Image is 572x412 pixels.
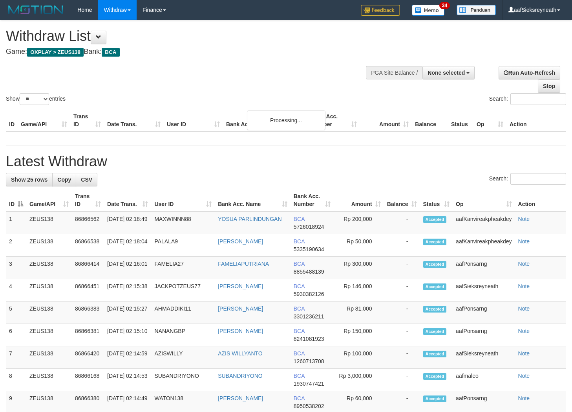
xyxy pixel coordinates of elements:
[27,48,84,57] span: OXPLAY > ZEUS138
[6,302,26,324] td: 5
[384,302,420,324] td: -
[6,257,26,279] td: 3
[361,5,400,16] img: Feedback.jpg
[366,66,422,79] div: PGA Site Balance /
[26,346,72,369] td: ZEUS138
[489,173,566,185] label: Search:
[423,395,447,402] span: Accepted
[26,257,72,279] td: ZEUS138
[384,346,420,369] td: -
[499,66,560,79] a: Run Auto-Refresh
[420,189,453,212] th: Status: activate to sort column ascending
[26,302,72,324] td: ZEUS138
[151,234,215,257] td: PALALA9
[334,234,384,257] td: Rp 50,000
[518,350,530,357] a: Note
[151,324,215,346] td: NANANGBP
[6,173,53,186] a: Show 25 rows
[6,189,26,212] th: ID: activate to sort column descending
[518,395,530,401] a: Note
[384,279,420,302] td: -
[102,48,119,57] span: BCA
[151,369,215,391] td: SUBANDRIYONO
[423,328,447,335] span: Accepted
[294,261,305,267] span: BCA
[151,279,215,302] td: JACKPOTZEUS77
[151,189,215,212] th: User ID: activate to sort column ascending
[453,212,515,234] td: aafKanvireakpheakdey
[334,369,384,391] td: Rp 3,000,000
[453,279,515,302] td: aafSieksreyneath
[218,261,269,267] a: FAMELIAPUTRIANA
[26,234,72,257] td: ZEUS138
[294,313,324,320] span: Copy 3301236211 to clipboard
[218,216,281,222] a: YOSUA PARLINDUNGAN
[360,109,412,132] th: Amount
[294,216,305,222] span: BCA
[104,324,151,346] td: [DATE] 02:15:10
[57,177,71,183] span: Copy
[439,2,450,9] span: 34
[26,189,72,212] th: Game/API: activate to sort column ascending
[291,189,334,212] th: Bank Acc. Number: activate to sort column ascending
[151,346,215,369] td: AZISWILLY
[412,109,448,132] th: Balance
[6,369,26,391] td: 8
[294,350,305,357] span: BCA
[26,279,72,302] td: ZEUS138
[72,257,104,279] td: 86866414
[334,279,384,302] td: Rp 146,000
[294,283,305,289] span: BCA
[334,257,384,279] td: Rp 300,000
[428,70,465,76] span: None selected
[6,154,566,169] h1: Latest Withdraw
[104,212,151,234] td: [DATE] 02:18:49
[294,358,324,364] span: Copy 1260713708 to clipboard
[104,257,151,279] td: [DATE] 02:16:01
[294,336,324,342] span: Copy 8241081923 to clipboard
[384,257,420,279] td: -
[151,212,215,234] td: MAXWINNN88
[510,173,566,185] input: Search:
[384,369,420,391] td: -
[334,346,384,369] td: Rp 100,000
[518,283,530,289] a: Note
[104,279,151,302] td: [DATE] 02:15:38
[294,403,324,409] span: Copy 8950538202 to clipboard
[423,373,447,380] span: Accepted
[453,324,515,346] td: aafPonsarng
[423,306,447,313] span: Accepted
[294,328,305,334] span: BCA
[423,239,447,245] span: Accepted
[518,216,530,222] a: Note
[218,283,263,289] a: [PERSON_NAME]
[423,283,447,290] span: Accepted
[412,5,445,16] img: Button%20Memo.svg
[423,261,447,268] span: Accepted
[104,346,151,369] td: [DATE] 02:14:59
[423,351,447,357] span: Accepted
[6,4,66,16] img: MOTION_logo.png
[515,189,566,212] th: Action
[104,302,151,324] td: [DATE] 02:15:27
[76,173,97,186] a: CSV
[518,373,530,379] a: Note
[247,110,325,130] div: Processing...
[518,305,530,312] a: Note
[453,189,515,212] th: Op: activate to sort column ascending
[518,238,530,245] a: Note
[218,395,263,401] a: [PERSON_NAME]
[223,109,308,132] th: Bank Acc. Name
[26,369,72,391] td: ZEUS138
[334,189,384,212] th: Amount: activate to sort column ascending
[384,324,420,346] td: -
[453,369,515,391] td: aafmaleo
[218,238,263,245] a: [PERSON_NAME]
[72,234,104,257] td: 86866538
[334,212,384,234] td: Rp 200,000
[72,302,104,324] td: 86866383
[538,79,560,93] a: Stop
[294,395,305,401] span: BCA
[6,28,373,44] h1: Withdraw List
[294,224,324,230] span: Copy 5726018924 to clipboard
